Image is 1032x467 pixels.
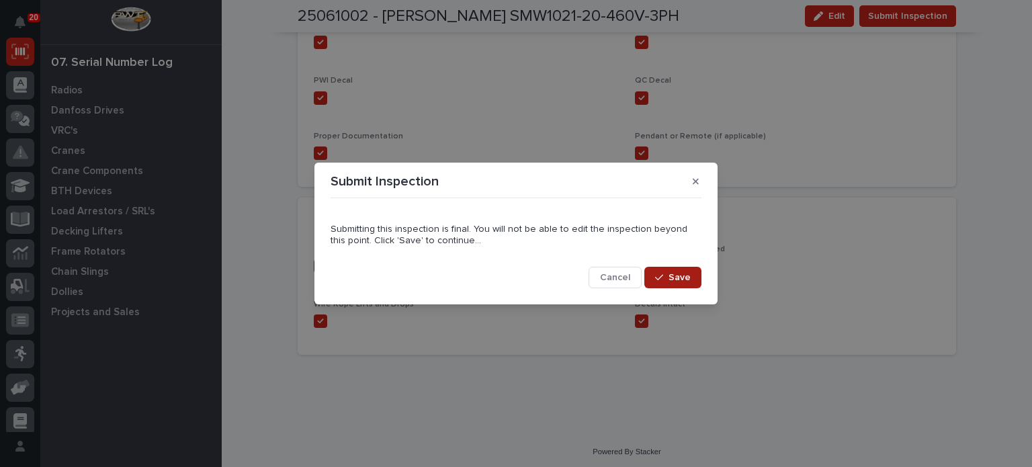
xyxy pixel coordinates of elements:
[669,271,691,284] span: Save
[600,271,630,284] span: Cancel
[331,173,439,189] p: Submit Inspection
[589,267,642,288] button: Cancel
[331,224,701,247] p: Submitting this inspection is final. You will not be able to edit the inspection beyond this poin...
[644,267,701,288] button: Save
